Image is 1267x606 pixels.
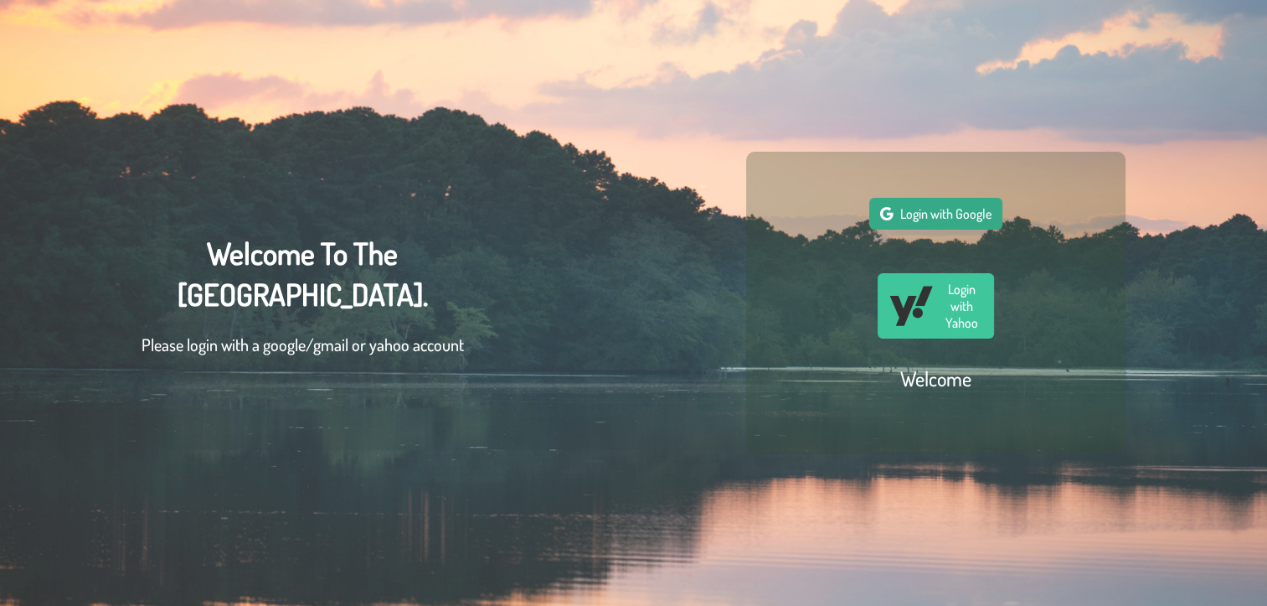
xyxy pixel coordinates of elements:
[878,273,994,339] button: Login with Yahoo
[900,205,991,222] span: Login with Google
[900,365,971,391] h2: Welcome
[940,281,983,331] span: Login with Yahoo
[869,198,1002,230] button: Login with Google
[142,233,464,374] div: Welcome To The [GEOGRAPHIC_DATA].
[142,332,464,357] p: Please login with a google/gmail or yahoo account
